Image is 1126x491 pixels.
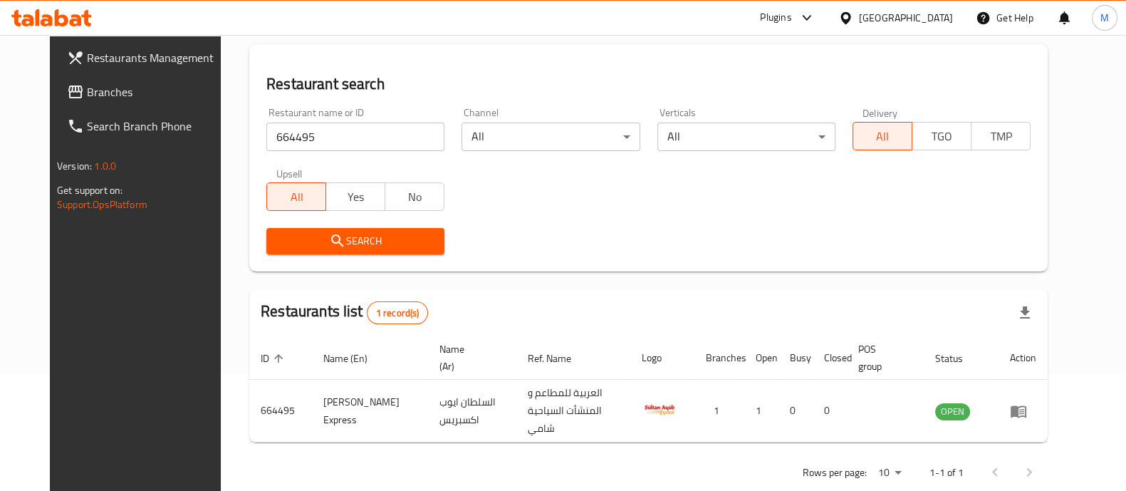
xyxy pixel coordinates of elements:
button: All [266,182,326,211]
div: Menu [1010,403,1036,420]
span: Version: [57,157,92,175]
div: [GEOGRAPHIC_DATA] [859,10,953,26]
th: Action [999,336,1048,380]
div: All [657,123,835,151]
label: Delivery [862,108,898,118]
p: 1-1 of 1 [929,464,964,482]
th: Busy [778,336,813,380]
span: Name (Ar) [439,341,500,375]
div: Rows per page: [872,462,907,484]
span: OPEN [935,403,970,420]
th: Branches [694,336,744,380]
span: Search [278,232,433,250]
h2: Restaurant search [266,73,1031,95]
button: Search [266,228,444,254]
input: Search for restaurant name or ID.. [266,123,444,151]
label: Upsell [276,168,303,178]
button: No [385,182,444,211]
span: Get support on: [57,181,122,200]
div: Plugins [760,9,791,26]
button: TMP [971,122,1031,150]
th: Open [744,336,778,380]
h2: Restaurants list [261,301,428,324]
span: TMP [977,126,1025,147]
button: Yes [325,182,385,211]
a: Restaurants Management [56,41,238,75]
td: العربية للمطاعم و المنشأت السياحية شامي [516,380,630,443]
img: Sultan Ayub Express [642,391,677,426]
span: Search Branch Phone [87,118,226,135]
button: TGO [912,122,971,150]
span: POS group [858,341,907,375]
td: 1 [694,380,744,443]
td: 0 [778,380,813,443]
div: Total records count [367,301,429,324]
td: 1 [744,380,778,443]
span: Yes [332,187,380,207]
th: Closed [813,336,847,380]
span: Status [935,350,981,367]
div: All [462,123,640,151]
span: No [391,187,439,207]
th: Logo [630,336,694,380]
td: [PERSON_NAME] Express [312,380,427,443]
span: M [1100,10,1109,26]
div: Export file [1008,296,1042,330]
span: Ref. Name [528,350,590,367]
td: 0 [813,380,847,443]
div: OPEN [935,403,970,420]
span: All [859,126,907,147]
table: enhanced table [249,336,1048,443]
a: Search Branch Phone [56,109,238,143]
span: Branches [87,83,226,100]
button: All [853,122,912,150]
p: Rows per page: [803,464,867,482]
span: ID [261,350,288,367]
td: السلطان ايوب اكسبريس [428,380,517,443]
span: 1 record(s) [367,306,428,320]
a: Support.OpsPlatform [57,195,147,214]
span: All [273,187,320,207]
span: Restaurants Management [87,49,226,66]
td: 664495 [249,380,312,443]
span: 1.0.0 [94,157,116,175]
a: Branches [56,75,238,109]
span: TGO [918,126,966,147]
span: Name (En) [323,350,386,367]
